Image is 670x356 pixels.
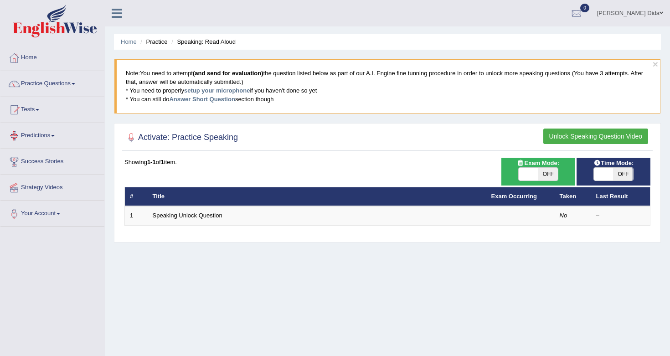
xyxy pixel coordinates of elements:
th: Title [148,187,486,206]
th: Last Result [591,187,650,206]
a: Tests [0,97,104,120]
div: – [596,212,645,220]
a: Your Account [0,201,104,224]
span: Time Mode: [590,158,637,168]
a: Speaking Unlock Question [153,212,222,219]
b: (and send for evaluation) [193,70,263,77]
span: Note: [126,70,140,77]
th: Taken [555,187,591,206]
a: Success Stories [0,149,104,172]
td: 1 [125,206,148,225]
blockquote: You need to attempt the question listed below as part of our A.I. Engine fine tunning procedure i... [114,59,660,113]
a: Home [121,38,137,45]
h2: Activate: Practice Speaking [124,131,238,144]
a: Exam Occurring [491,193,537,200]
button: Unlock Speaking Question Video [543,129,648,144]
a: setup your microphone [184,87,250,94]
b: 1 [161,159,164,165]
span: OFF [613,168,633,181]
button: × [653,59,658,69]
span: OFF [538,168,558,181]
span: 0 [580,4,589,12]
a: Strategy Videos [0,175,104,198]
li: Practice [138,37,167,46]
div: Showing of item. [124,158,650,166]
a: Practice Questions [0,71,104,94]
a: Predictions [0,123,104,146]
b: 1-1 [147,159,156,165]
span: Exam Mode: [513,158,562,168]
em: No [560,212,567,219]
th: # [125,187,148,206]
a: Home [0,45,104,68]
div: Show exams occurring in exams [501,158,575,186]
li: Speaking: Read Aloud [169,37,236,46]
a: Answer Short Question [169,96,235,103]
